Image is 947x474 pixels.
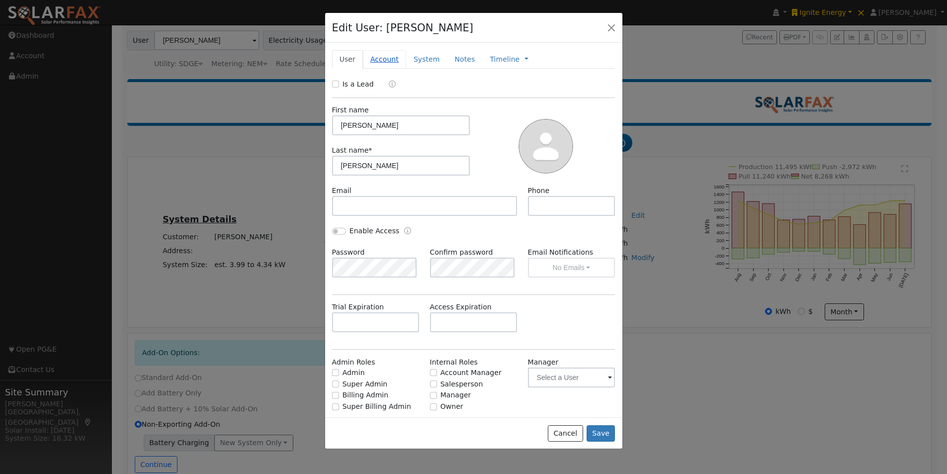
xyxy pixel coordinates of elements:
[406,50,447,69] a: System
[430,369,437,376] input: Account Manager
[528,186,550,196] label: Phone
[332,20,474,36] h4: Edit User: [PERSON_NAME]
[548,425,583,442] button: Cancel
[349,226,400,236] label: Enable Access
[332,380,339,387] input: Super Admin
[332,247,365,258] label: Password
[490,54,519,65] a: Timeline
[430,302,492,312] label: Access Expiration
[332,186,351,196] label: Email
[368,146,372,154] span: Required
[404,226,411,237] a: Enable Access
[332,145,372,156] label: Last name
[528,357,559,368] label: Manager
[587,425,615,442] button: Save
[343,379,388,389] label: Super Admin
[332,403,339,410] input: Super Billing Admin
[430,247,493,258] label: Confirm password
[343,401,411,412] label: Super Billing Admin
[381,79,396,91] a: Lead
[528,368,615,387] input: Select a User
[440,368,502,378] label: Account Manager
[332,357,375,368] label: Admin Roles
[447,50,482,69] a: Notes
[332,392,339,399] input: Billing Admin
[430,357,478,368] label: Internal Roles
[363,50,406,69] a: Account
[440,379,483,389] label: Salesperson
[440,401,463,412] label: Owner
[343,390,389,400] label: Billing Admin
[332,81,339,88] input: Is a Lead
[343,79,374,90] label: Is a Lead
[332,369,339,376] input: Admin
[343,368,365,378] label: Admin
[430,392,437,399] input: Manager
[430,380,437,387] input: Salesperson
[332,302,384,312] label: Trial Expiration
[440,390,471,400] label: Manager
[528,247,615,258] label: Email Notifications
[430,403,437,410] input: Owner
[332,50,363,69] a: User
[332,105,369,115] label: First name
